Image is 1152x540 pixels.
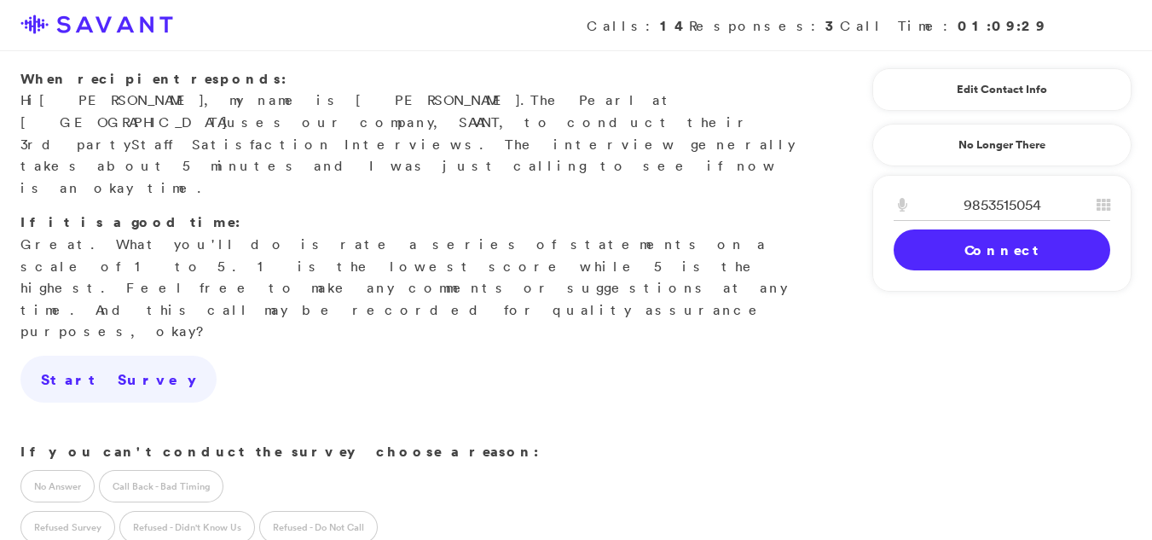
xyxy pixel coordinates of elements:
[20,69,287,88] strong: When recipient responds:
[20,212,240,231] strong: If it is a good time:
[20,442,539,461] strong: If you can't conduct the survey choose a reason:
[894,229,1110,270] a: Connect
[20,470,95,502] label: No Answer
[894,76,1110,103] a: Edit Contact Info
[20,356,217,404] a: Start Survey
[20,91,675,131] span: The Pearl at [GEOGRAPHIC_DATA]
[825,16,840,35] strong: 3
[39,91,204,108] span: [PERSON_NAME]
[131,136,465,153] span: Staff Satisfaction Interview
[872,124,1132,166] a: No Longer There
[99,470,223,502] label: Call Back - Bad Timing
[20,68,808,200] p: Hi , my name is [PERSON_NAME]. uses our company, SAVANT, to conduct their 3rd party s. The interv...
[20,212,808,343] p: Great. What you'll do is rate a series of statements on a scale of 1 to 5. 1 is the lowest score ...
[958,16,1046,35] strong: 01:09:29
[660,16,689,35] strong: 14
